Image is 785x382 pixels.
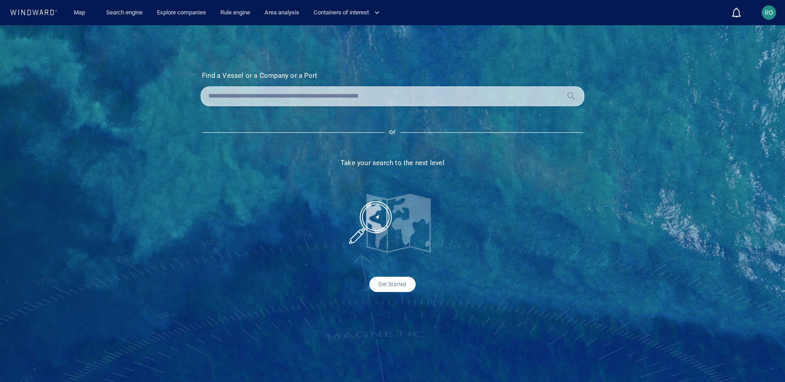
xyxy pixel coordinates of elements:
button: Containers of interest [310,5,387,21]
div: Notification center [731,7,742,18]
a: Rule engine [217,5,254,21]
a: Explore companies [153,5,210,21]
span: or [389,129,395,136]
span: Containers of interest [314,8,380,18]
span: RO [765,9,773,16]
iframe: Chat [747,342,778,375]
a: Area analysis [261,5,303,21]
h3: Find a Vessel or a Company or a Port [202,72,583,80]
a: Map [70,5,92,21]
h4: Take your search to the next level [201,159,584,167]
button: Map [67,5,95,21]
a: Search engine [103,5,146,21]
a: Get Started [369,277,415,292]
button: RO [760,4,778,22]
